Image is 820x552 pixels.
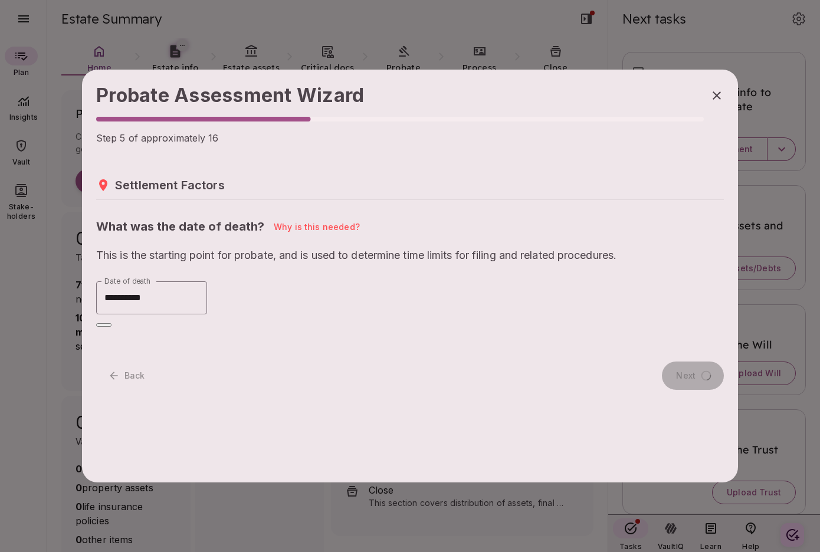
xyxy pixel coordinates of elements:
[104,276,151,286] label: Date of death
[96,132,219,144] span: Step 5 of approximately 16
[96,323,111,327] button: Close
[96,84,364,107] span: Probate Assessment Wizard
[274,221,360,233] a: Why is this needed?
[96,219,264,234] h5: What was the date of death?
[115,178,225,192] span: Settlement Factors
[96,248,724,262] span: This is the starting point for probate, and is used to determine time limits for filing and relat...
